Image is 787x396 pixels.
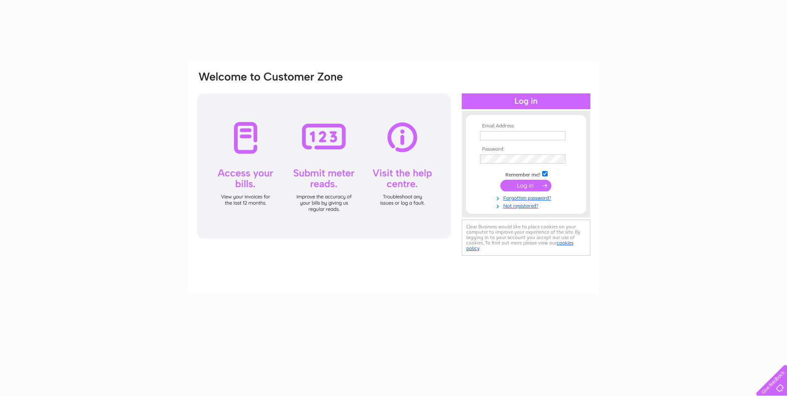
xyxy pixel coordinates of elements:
[480,201,574,209] a: Not registered?
[480,193,574,201] a: Forgotten password?
[466,240,573,251] a: cookies policy
[478,170,574,178] td: Remember me?
[478,123,574,129] th: Email Address:
[500,180,551,191] input: Submit
[478,147,574,152] th: Password:
[462,220,590,256] div: Clear Business would like to place cookies on your computer to improve your experience of the sit...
